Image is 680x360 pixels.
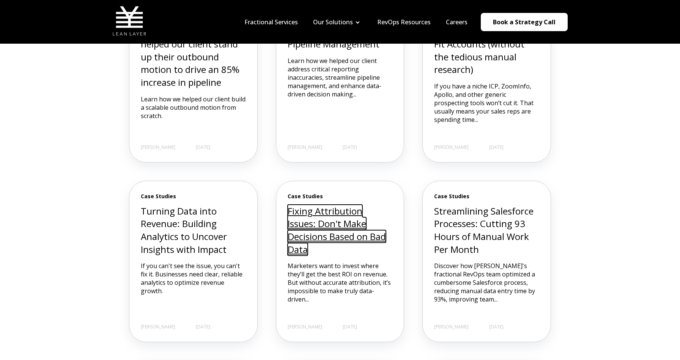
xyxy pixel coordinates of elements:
[481,13,568,31] a: Book a Strategy Call
[141,262,246,295] p: If you can't see the issue, you can't fix it. Businesses need clear, reliable analytics to optimi...
[446,18,467,26] a: Careers
[434,82,539,124] p: If you have a niche ICP, ZoomInfo, Apollo, and other generic prospecting tools won’t cut it. That...
[434,144,469,151] span: [PERSON_NAME]
[141,95,246,120] p: Learn how we helped our client build a scalable outbound motion from scratch.
[434,262,539,303] p: Discover how [PERSON_NAME]'s fractional RevOps team optimized a cumbersome Salesforce process, re...
[288,205,386,256] a: Fixing Attribution Issues: Don't Make Decisions Based on Bad Data
[288,262,393,303] p: Marketers want to invest where they’ll get the best ROI on revenue. But without accurate attribut...
[244,18,298,26] a: Fractional Services
[141,205,227,256] a: Turning Data into Revenue: Building Analytics to Uncover Insights with Impact
[313,18,353,26] a: Our Solutions
[288,324,322,330] span: [PERSON_NAME]
[141,193,246,200] span: Case Studies
[377,18,431,26] a: RevOps Resources
[489,144,504,151] span: [DATE]
[434,324,469,330] span: [PERSON_NAME]
[237,18,475,26] div: Navigation Menu
[434,205,534,256] a: Streamlining Salesforce Processes: Cutting 93 Hours of Manual Work Per Month
[343,144,357,151] span: [DATE]
[196,144,210,151] span: [DATE]
[434,193,539,200] span: Case Studies
[489,324,504,330] span: [DATE]
[196,324,210,330] span: [DATE]
[141,324,175,330] span: [PERSON_NAME]
[141,144,175,151] span: [PERSON_NAME]
[343,324,357,330] span: [DATE]
[288,144,322,151] span: [PERSON_NAME]
[288,57,393,98] p: Learn how we helped our client address critical reporting inaccuracies, streamline pipeline manag...
[288,193,393,200] span: Case Studies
